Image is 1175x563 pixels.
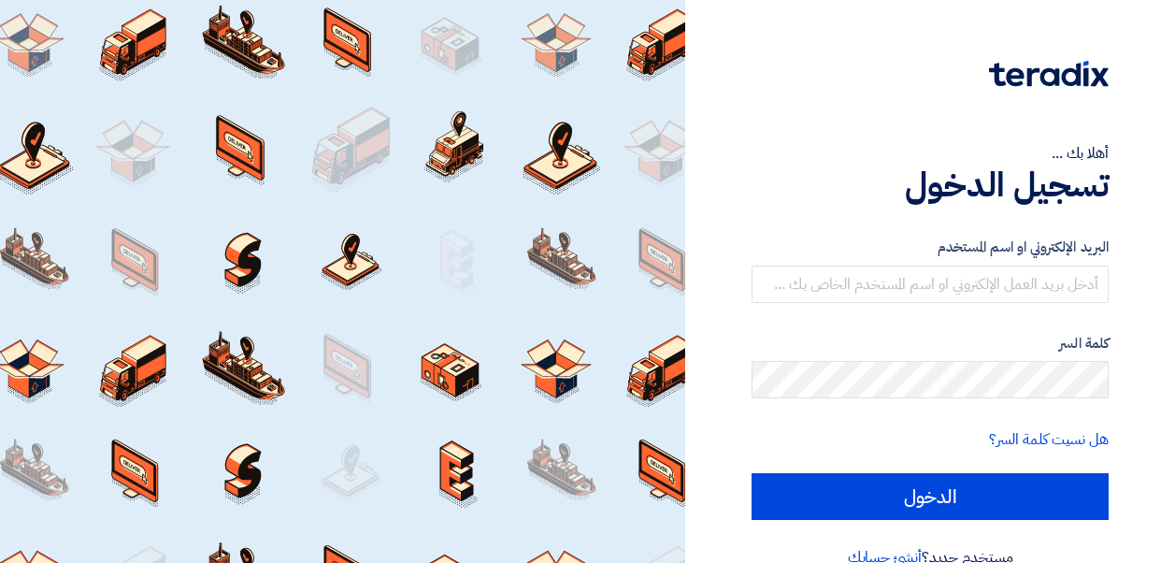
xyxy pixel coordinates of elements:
input: أدخل بريد العمل الإلكتروني او اسم المستخدم الخاص بك ... [752,266,1109,303]
img: Teradix logo [989,61,1109,87]
input: الدخول [752,473,1109,520]
div: أهلا بك ... [752,142,1109,165]
h1: تسجيل الدخول [752,165,1109,206]
label: البريد الإلكتروني او اسم المستخدم [752,237,1109,258]
label: كلمة السر [752,333,1109,354]
a: هل نسيت كلمة السر؟ [989,428,1109,451]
